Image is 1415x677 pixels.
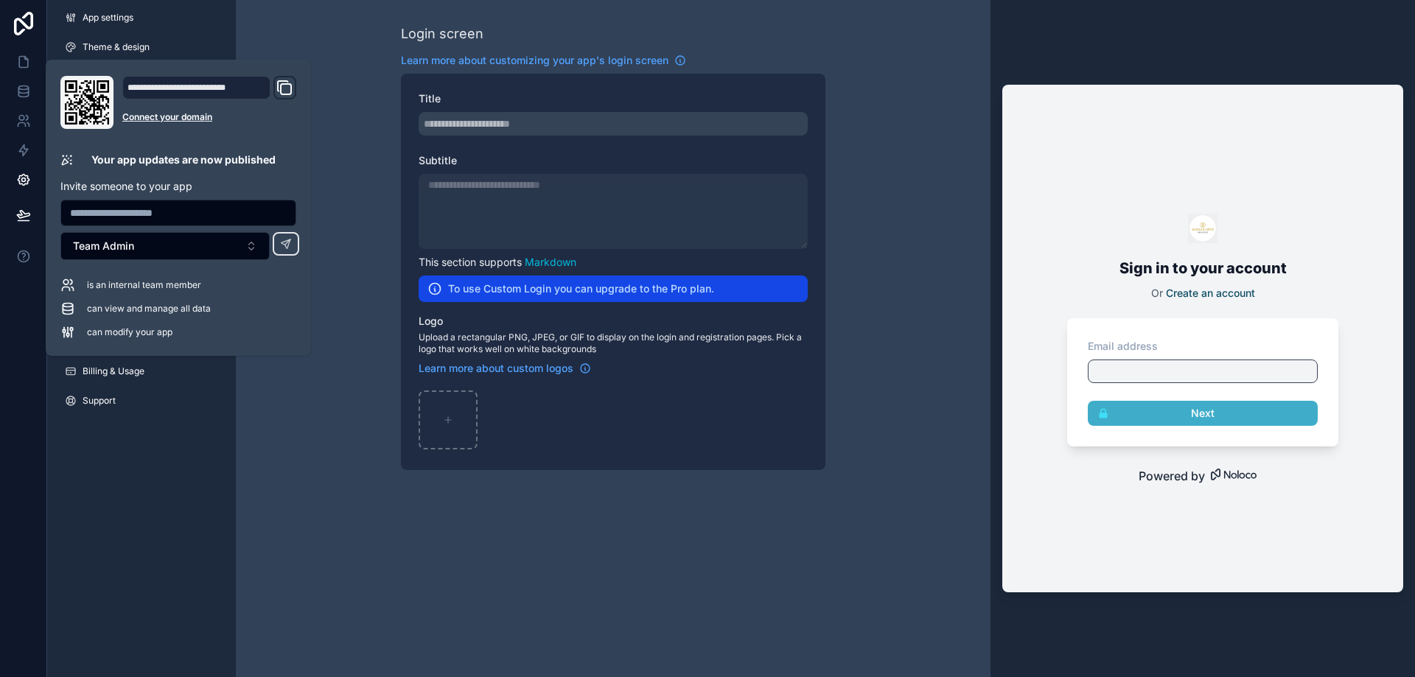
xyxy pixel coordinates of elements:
[419,154,457,166] span: Subtitle
[1139,467,1205,485] span: Powered by
[83,41,150,53] span: Theme & design
[401,24,483,44] div: Login screen
[87,303,211,315] span: can view and manage all data
[122,111,296,123] a: Connect your domain
[53,389,230,413] a: Support
[419,92,441,105] span: Title
[73,239,134,253] span: Team Admin
[419,361,591,376] a: Learn more about custom logos
[1002,467,1403,485] a: Powered by
[419,315,443,327] span: Logo
[122,76,296,129] div: Domain and Custom Link
[419,256,522,268] span: This section supports
[1151,287,1163,299] span: Or
[53,6,230,29] a: App settings
[448,281,714,296] h2: To use Custom Login you can upgrade to the Pro plan.
[1088,339,1158,354] label: Email address
[60,232,270,260] button: Select Button
[1166,287,1255,299] a: Create an account
[1061,255,1344,281] h2: Sign in to your account
[87,326,172,338] span: can modify your app
[83,395,116,407] span: Support
[60,179,296,194] p: Invite someone to your app
[53,359,230,383] a: Billing & Usage
[1088,401,1318,426] button: Next
[401,53,686,68] a: Learn more about customizing your app's login screen
[419,361,573,376] span: Learn more about custom logos
[1188,214,1217,243] img: logo
[87,279,201,291] span: is an internal team member
[401,53,668,68] span: Learn more about customizing your app's login screen
[83,12,133,24] span: App settings
[53,35,230,59] a: Theme & design
[91,152,276,167] p: Your app updates are now published
[525,256,576,268] a: Markdown
[83,365,144,377] span: Billing & Usage
[419,332,808,355] span: Upload a rectangular PNG, JPEG, or GIF to display on the login and registration pages. Pick a log...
